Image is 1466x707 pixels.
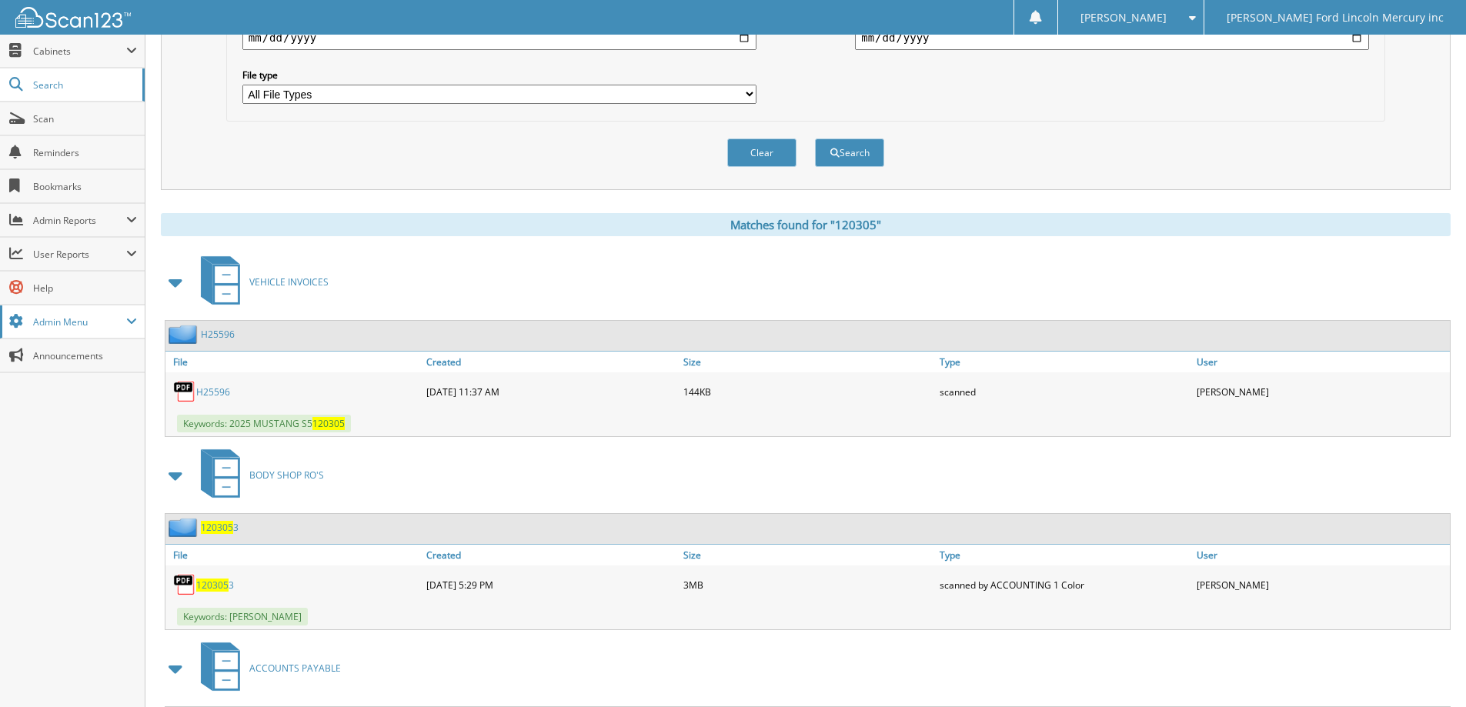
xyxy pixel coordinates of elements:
span: ACCOUNTS PAYABLE [249,662,341,675]
a: Type [936,545,1193,565]
a: File [165,352,422,372]
a: BODY SHOP RO'S [192,445,324,505]
a: 1203053 [196,579,234,592]
span: Keywords: 2025 MUSTANG S5 [177,415,351,432]
img: PDF.png [173,573,196,596]
iframe: Chat Widget [1389,633,1466,707]
span: Reminders [33,146,137,159]
span: [PERSON_NAME] [1080,13,1167,22]
img: folder2.png [169,518,201,537]
img: folder2.png [169,325,201,344]
button: Search [815,138,884,167]
span: Admin Menu [33,315,126,328]
span: [PERSON_NAME] Ford Lincoln Mercury inc [1227,13,1444,22]
img: scan123-logo-white.svg [15,7,131,28]
div: scanned [936,376,1193,407]
span: Scan [33,112,137,125]
a: Size [680,352,937,372]
a: H25596 [201,328,235,341]
span: Announcements [33,349,137,362]
div: 144KB [680,376,937,407]
a: Type [936,352,1193,372]
div: [DATE] 11:37 AM [422,376,680,407]
span: Admin Reports [33,214,126,227]
a: Created [422,545,680,565]
div: [PERSON_NAME] [1193,376,1450,407]
span: Help [33,282,137,295]
span: VEHICLE INVOICES [249,275,329,288]
span: BODY SHOP RO'S [249,469,324,482]
div: Matches found for "120305" [161,213,1451,236]
input: start [242,25,756,50]
div: [DATE] 5:29 PM [422,569,680,600]
div: [PERSON_NAME] [1193,569,1450,600]
span: Search [33,78,135,92]
label: File type [242,68,756,82]
a: User [1193,545,1450,565]
span: User Reports [33,248,126,261]
a: ACCOUNTS PAYABLE [192,638,341,699]
div: scanned by ACCOUNTING 1 Color [936,569,1193,600]
a: H25596 [196,385,230,399]
span: Keywords: [PERSON_NAME] [177,608,308,625]
span: 120305 [196,579,229,592]
a: 1203053 [201,521,239,534]
span: 120305 [201,521,233,534]
span: Cabinets [33,45,126,58]
img: PDF.png [173,380,196,403]
a: Size [680,545,937,565]
a: User [1193,352,1450,372]
button: Clear [727,138,796,167]
a: VEHICLE INVOICES [192,252,329,312]
div: 3MB [680,569,937,600]
span: 120305 [312,417,345,430]
a: Created [422,352,680,372]
input: end [855,25,1369,50]
span: Bookmarks [33,180,137,193]
a: File [165,545,422,565]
